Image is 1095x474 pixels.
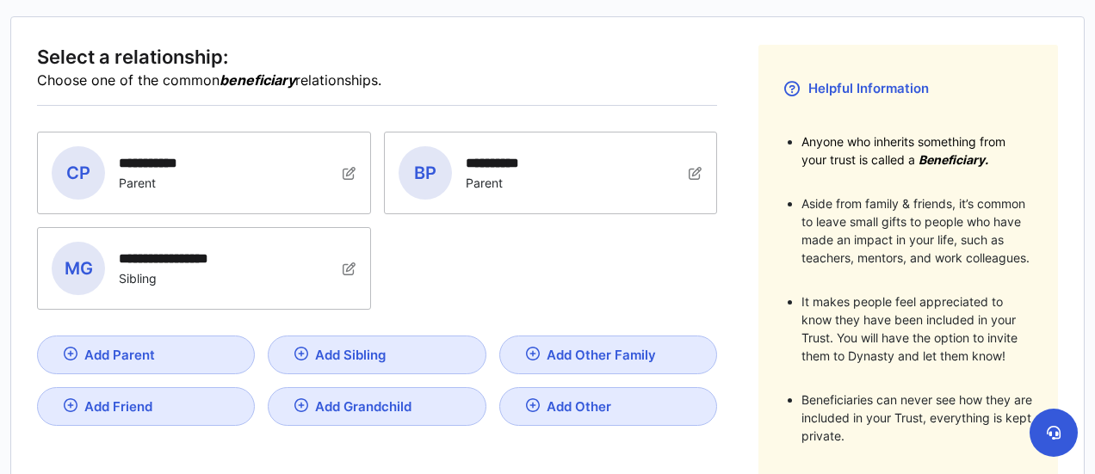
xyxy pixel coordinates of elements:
[119,175,194,190] div: Parent
[526,398,540,412] img: Add Other icon
[526,347,540,360] img: Add Other Family icon
[220,71,295,89] b: beneficiary
[801,391,1032,445] li: Beneficiaries can never see how they are included in your Trust, everything is kept private.
[547,398,611,415] div: Add Other
[84,398,152,415] div: Add Friend
[547,347,656,363] div: Add Other Family
[64,347,77,360] img: Add Parent icon
[294,398,308,412] img: Add Grandchild icon
[268,387,486,426] a: Add Grandchild
[499,387,717,426] a: Add Other
[801,292,1032,365] li: It makes people feel appreciated to know they have been included in your Trust. You will have the...
[499,335,717,374] a: Add Other Family
[801,194,1032,267] li: Aside from family & friends, it’s common to leave small gifts to people who have made an impact i...
[37,45,228,70] span: Select a relationship:
[343,166,356,180] img: icon
[343,262,356,275] img: icon
[119,271,257,286] div: Sibling
[399,146,452,200] span: BP
[294,347,308,360] img: Add Sibling icon
[315,398,411,415] div: Add Grandchild
[37,387,255,426] a: Add Friend
[52,242,105,295] span: MG
[315,347,386,363] div: Add Sibling
[37,70,381,91] span: Choose one of the common relationships.
[784,71,1032,107] h3: Helpful Information
[64,398,77,412] img: Add Friend icon
[268,335,486,374] a: Add Sibling
[919,152,988,167] span: Beneficiary.
[52,146,105,200] span: CP
[37,335,255,374] a: Add Parent
[801,134,1005,167] span: Anyone who inherits something from your trust is called a
[84,347,155,363] div: Add Parent
[466,175,536,190] div: Parent
[689,166,702,180] img: icon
